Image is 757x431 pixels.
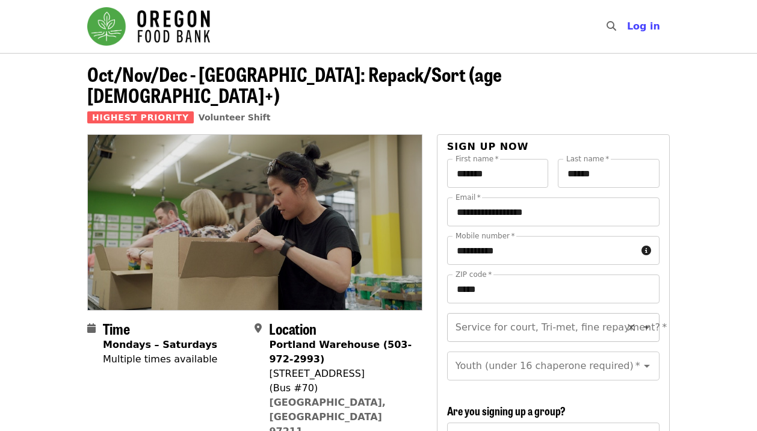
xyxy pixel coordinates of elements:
i: map-marker-alt icon [255,323,262,334]
input: ZIP code [447,274,660,303]
button: Clear [623,319,640,336]
span: Oct/Nov/Dec - [GEOGRAPHIC_DATA]: Repack/Sort (age [DEMOGRAPHIC_DATA]+) [87,60,502,109]
div: [STREET_ADDRESS] [269,367,412,381]
label: ZIP code [456,271,492,278]
span: Sign up now [447,141,529,152]
img: Oregon Food Bank - Home [87,7,210,46]
span: Time [103,318,130,339]
label: Mobile number [456,232,514,240]
span: Are you signing up a group? [447,403,566,418]
strong: Portland Warehouse (503-972-2993) [269,339,412,365]
label: Last name [566,155,609,163]
input: Mobile number [447,236,637,265]
label: Email [456,194,481,201]
input: Last name [558,159,660,188]
span: Log in [627,20,660,32]
button: Open [638,358,655,374]
strong: Mondays – Saturdays [103,339,217,350]
span: Highest Priority [87,111,194,123]
div: Multiple times available [103,352,217,367]
button: Log in [617,14,670,39]
i: circle-info icon [641,245,651,256]
input: First name [447,159,549,188]
i: calendar icon [87,323,96,334]
a: Volunteer Shift [199,113,271,122]
span: Location [269,318,317,339]
img: Oct/Nov/Dec - Portland: Repack/Sort (age 8+) organized by Oregon Food Bank [88,135,422,309]
label: First name [456,155,499,163]
i: search icon [607,20,616,32]
button: Open [638,319,655,336]
input: Search [623,12,633,41]
div: (Bus #70) [269,381,412,395]
input: Email [447,197,660,226]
